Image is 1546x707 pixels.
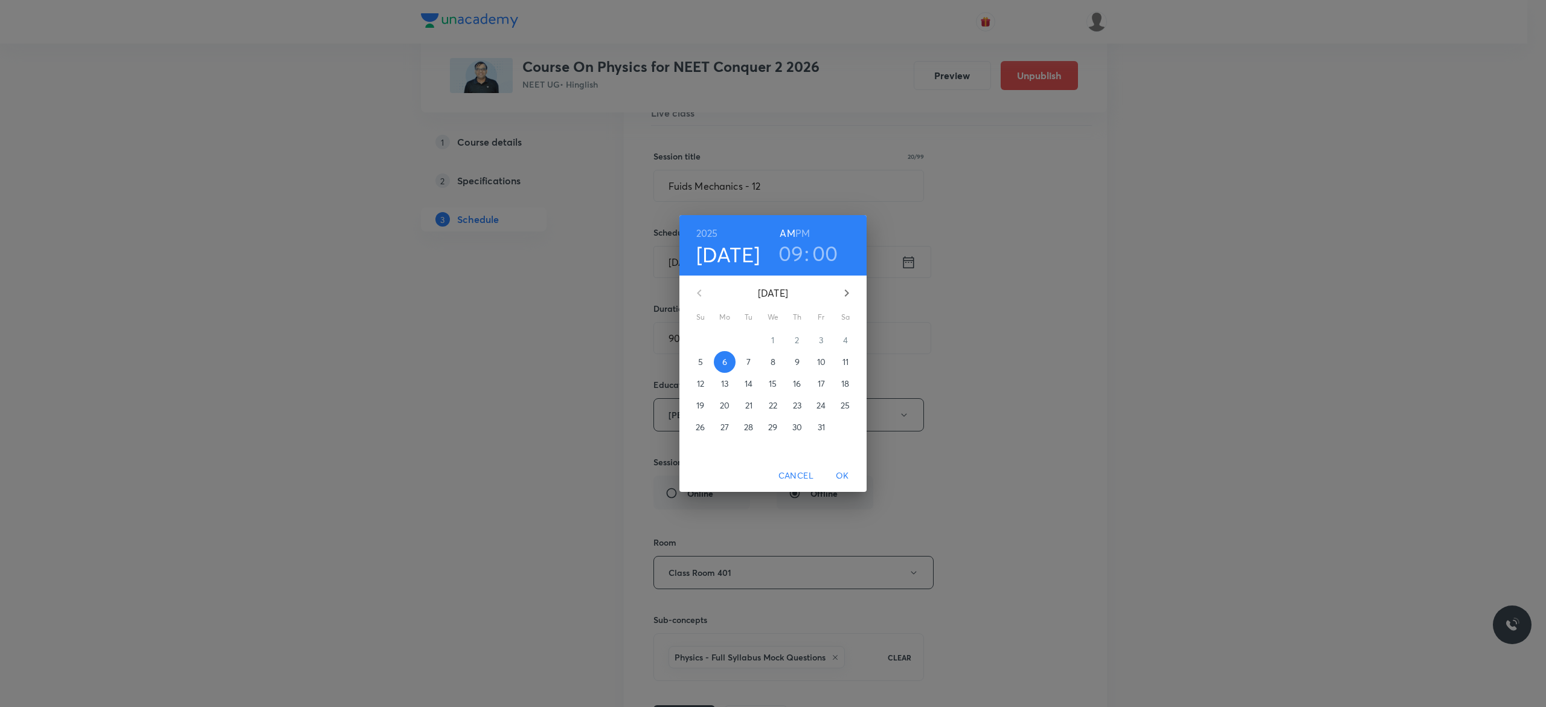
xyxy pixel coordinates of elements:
p: 9 [795,356,800,368]
p: 5 [698,356,703,368]
h3: : [804,241,809,266]
p: 15 [769,378,777,390]
button: 28 [738,416,760,438]
button: 25 [835,395,856,416]
span: Mo [714,311,736,323]
button: 16 [786,373,808,395]
p: 30 [792,421,802,433]
button: 14 [738,373,760,395]
button: 24 [810,395,832,416]
button: 12 [690,373,711,395]
button: Cancel [774,465,818,487]
p: 19 [696,399,704,412]
p: 29 [768,421,777,433]
button: 00 [812,241,838,266]
p: 26 [696,421,705,433]
button: [DATE] [696,242,760,267]
p: 17 [818,378,825,390]
button: 17 [810,373,832,395]
span: Fr [810,311,832,323]
button: 6 [714,351,736,373]
p: 21 [745,399,752,412]
button: 11 [835,351,856,373]
p: 13 [721,378,728,390]
button: 13 [714,373,736,395]
button: 29 [762,416,784,438]
span: Sa [835,311,856,323]
p: 22 [769,399,777,412]
p: 23 [793,399,801,412]
button: 5 [690,351,711,373]
button: 10 [810,351,832,373]
p: 18 [841,378,849,390]
span: OK [828,468,857,483]
span: Su [690,311,711,323]
p: 27 [720,421,729,433]
p: 8 [771,356,775,368]
button: 27 [714,416,736,438]
button: 26 [690,416,711,438]
button: 19 [690,395,711,416]
p: 7 [746,356,751,368]
button: 31 [810,416,832,438]
button: PM [795,225,810,242]
button: 09 [778,241,804,266]
button: 22 [762,395,784,416]
p: 16 [793,378,801,390]
p: 6 [722,356,727,368]
p: 20 [720,399,730,412]
button: 15 [762,373,784,395]
button: 23 [786,395,808,416]
p: 31 [818,421,825,433]
p: 14 [745,378,752,390]
span: Cancel [778,468,813,483]
button: 8 [762,351,784,373]
button: 20 [714,395,736,416]
p: 11 [842,356,848,368]
button: AM [780,225,795,242]
span: Tu [738,311,760,323]
p: 25 [841,399,850,412]
p: 28 [744,421,753,433]
p: 12 [697,378,704,390]
button: 30 [786,416,808,438]
p: 10 [817,356,826,368]
button: 2025 [696,225,718,242]
button: 18 [835,373,856,395]
button: 21 [738,395,760,416]
span: We [762,311,784,323]
p: [DATE] [714,286,832,300]
span: Th [786,311,808,323]
p: 24 [816,399,826,412]
button: 9 [786,351,808,373]
button: 7 [738,351,760,373]
button: OK [823,465,862,487]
